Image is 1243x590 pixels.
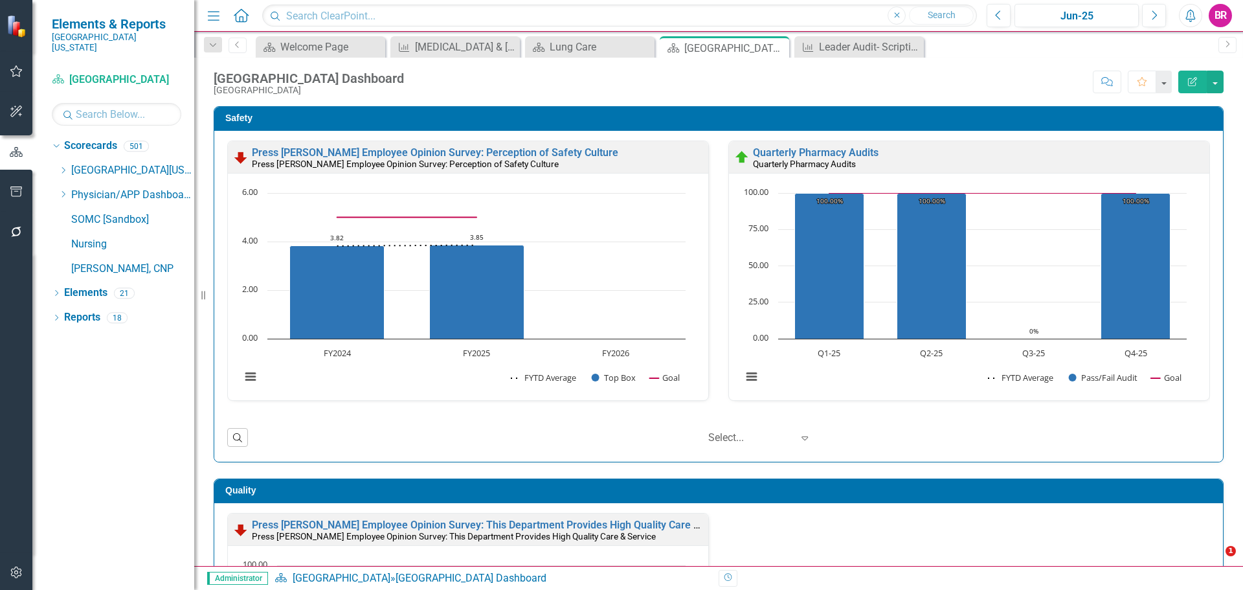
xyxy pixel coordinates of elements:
[207,572,268,585] span: Administrator
[988,372,1055,383] button: Show FYTD Average
[430,245,524,339] path: FY2025, 3.85. Top Box.
[649,372,680,383] button: Show Goal
[64,139,117,153] a: Scorecards
[252,519,737,531] a: Press [PERSON_NAME] Employee Opinion Survey: This Department Provides High Quality Care & Service
[470,233,484,242] text: 3.85
[225,486,1216,495] h3: Quality
[242,332,258,343] text: 0.00
[52,16,181,32] span: Elements & Reports
[71,163,194,178] a: [GEOGRAPHIC_DATA][US_STATE]
[290,245,385,339] path: FY2024, 3.82. Top Box.
[52,73,181,87] a: [GEOGRAPHIC_DATA]
[1022,347,1045,359] text: Q3-25
[214,85,404,95] div: [GEOGRAPHIC_DATA]
[1123,196,1149,205] text: 100.00%
[1226,546,1236,556] span: 1
[1125,347,1147,359] text: Q4-25
[324,347,352,359] text: FY2024
[748,222,768,234] text: 75.00
[107,312,128,323] div: 18
[293,572,390,584] a: [GEOGRAPHIC_DATA]
[463,347,490,359] text: FY2025
[234,187,702,397] div: Chart. Highcharts interactive chart.
[396,572,546,584] div: [GEOGRAPHIC_DATA] Dashboard
[71,188,194,203] a: Physician/APP Dashboards
[234,187,692,397] svg: Interactive chart
[252,146,618,159] a: Press [PERSON_NAME] Employee Opinion Survey: Perception of Safety Culture
[214,71,404,85] div: [GEOGRAPHIC_DATA] Dashboard
[330,233,344,242] text: 3.82
[550,39,651,55] div: Lung Care
[795,193,864,339] path: Q1-25, 100. Pass/Fail Audit.
[225,113,1216,123] h3: Safety
[227,141,709,401] div: Double-Click to Edit
[920,347,943,359] text: Q2-25
[252,531,656,541] small: Press [PERSON_NAME] Employee Opinion Survey: This Department Provides High Quality Care & Service
[528,39,651,55] a: Lung Care
[748,295,768,307] text: 25.00
[511,372,577,383] button: Show FYTD Average
[274,571,709,586] div: »
[259,39,382,55] a: Welcome Page
[819,39,921,55] div: Leader Audit- Scripting (Leading Indicator)
[71,212,194,227] a: SOMC [Sandbox]
[897,193,967,339] path: Q2-25, 100. Pass/Fail Audit.
[233,522,249,538] img: Below Plan
[602,347,629,359] text: FY2026
[744,186,768,198] text: 100.00
[798,39,921,55] a: Leader Audit- Scripting (Leading Indicator)
[243,558,267,570] text: 100.00
[124,141,149,152] div: 501
[919,196,945,205] text: 100.00%
[684,40,786,56] div: [GEOGRAPHIC_DATA] Dashboard
[753,332,768,343] text: 0.00
[1101,193,1170,339] path: Q4-25, 100. Pass/Fail Audit.
[928,10,956,20] span: Search
[242,234,258,246] text: 4.00
[280,39,382,55] div: Welcome Page
[52,32,181,53] small: [GEOGRAPHIC_DATA][US_STATE]
[1209,4,1232,27] button: BR
[1199,546,1230,577] iframe: Intercom live chat
[753,146,879,159] a: Quarterly Pharmacy Audits
[6,15,29,38] img: ClearPoint Strategy
[1151,372,1181,383] button: Show Goal
[52,103,181,126] input: Search Below...
[241,368,260,386] button: View chart menu, Chart
[233,150,249,165] img: Below Plan
[335,214,480,220] g: Goal, series 3 of 3. Line with 3 data points.
[1019,8,1134,24] div: Jun-25
[1069,372,1137,383] button: Show Pass/Fail Audit
[242,283,258,295] text: 2.00
[743,368,761,386] button: View chart menu, Chart
[735,187,1193,397] svg: Interactive chart
[71,237,194,252] a: Nursing
[753,159,856,169] small: Quarterly Pharmacy Audits
[748,259,768,271] text: 50.00
[242,186,258,198] text: 6.00
[252,159,559,169] small: Press [PERSON_NAME] Employee Opinion Survey: Perception of Safety Culture
[290,193,617,339] g: Top Box, series 2 of 3. Bar series with 3 bars.
[818,347,840,359] text: Q1-25
[262,5,977,27] input: Search ClearPoint...
[64,286,107,301] a: Elements
[735,187,1203,397] div: Chart. Highcharts interactive chart.
[909,6,974,25] button: Search
[592,372,636,383] button: Show Top Box
[71,262,194,277] a: [PERSON_NAME], CNP
[1029,326,1038,335] text: 0%
[728,141,1210,401] div: Double-Click to Edit
[114,288,135,299] div: 21
[394,39,517,55] a: [MEDICAL_DATA] & [MEDICAL_DATA] Data Entry
[827,190,1139,196] g: Goal, series 3 of 3. Line with 4 data points.
[734,150,750,165] img: On Target
[1014,4,1139,27] button: Jun-25
[816,196,843,205] text: 100.00%
[795,193,1170,339] g: Pass/Fail Audit, series 2 of 3. Bar series with 4 bars.
[415,39,517,55] div: [MEDICAL_DATA] & [MEDICAL_DATA] Data Entry
[64,310,100,325] a: Reports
